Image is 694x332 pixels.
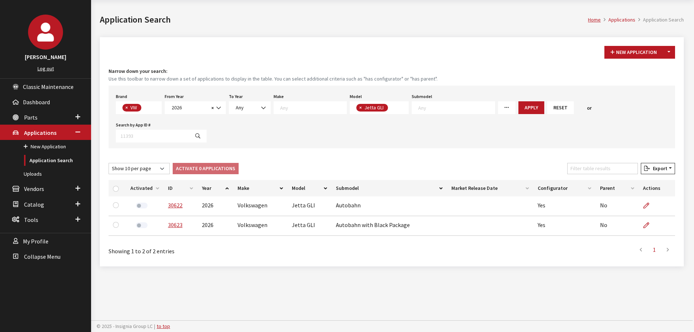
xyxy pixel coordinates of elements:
span: × [359,104,362,111]
button: Remove item [356,104,364,112]
td: Volkswagen [233,216,287,236]
span: My Profile [23,238,48,245]
li: Application Search [635,16,684,24]
span: Any [236,104,244,111]
td: 2026 [197,196,233,216]
span: Export [650,165,667,172]
th: Market Release Date: activate to sort column ascending [447,180,533,196]
td: 2026 [197,216,233,236]
span: Any [229,101,271,114]
td: No [596,216,639,236]
th: Configurator: activate to sort column ascending [533,180,596,196]
span: Catalog [24,201,44,208]
td: Yes [533,216,596,236]
input: 11393 [116,130,189,142]
li: VW [122,104,141,112]
th: Submodel: activate to sort column ascending [332,180,447,196]
h1: Application Search [100,13,588,26]
span: Collapse Menu [24,253,60,260]
th: ID: activate to sort column ascending [164,180,197,196]
label: Make [274,93,284,100]
span: Tools [24,216,38,223]
span: 2026 [169,104,209,112]
td: Autobahn [332,196,447,216]
span: Jetta GLI [364,104,385,111]
th: Activated: activate to sort column ascending [126,180,164,196]
button: New Application [604,46,663,59]
td: Yes [533,196,596,216]
span: or [587,104,592,112]
span: Vendors [24,185,44,193]
a: 30623 [168,221,183,229]
a: 30622 [168,202,183,209]
span: Dashboard [23,98,50,106]
th: Model: activate to sort column ascending [287,180,331,196]
td: Volkswagen [233,196,287,216]
span: Classic Maintenance [23,83,74,90]
span: Any [234,104,266,112]
td: Autobahn with Black Package [332,216,447,236]
textarea: Search [143,105,147,112]
li: Jetta GLI [356,104,388,112]
button: Remove item [122,104,130,112]
span: © 2025 - Insignia Group LC [97,323,153,329]
h3: [PERSON_NAME] [7,52,84,61]
span: × [211,105,214,111]
label: To Year [229,93,243,100]
a: Home [588,16,601,23]
th: Year: activate to sort column ascending [197,180,233,196]
button: Remove all items [209,104,214,112]
h4: Narrow down your search: [109,67,675,75]
td: Jetta GLI [287,216,331,236]
textarea: Search [418,104,495,111]
th: Make: activate to sort column ascending [233,180,287,196]
small: Use this toolbar to narrow down a set of applications to display in the table. You can select add... [109,75,675,83]
label: From Year [165,93,184,100]
td: Jetta GLI [287,196,331,216]
a: Log out [38,65,54,72]
td: No [596,196,639,216]
button: Reset [547,101,574,114]
span: | [154,323,155,329]
th: Parent: activate to sort column ascending [596,180,639,196]
span: Parts [24,114,38,121]
textarea: Search [280,104,346,111]
input: Filter table results [567,163,638,174]
label: Model [350,93,362,100]
label: Submodel [412,93,432,100]
a: Edit Application [643,216,655,234]
label: Activate Application [136,222,148,228]
a: to top [157,323,170,329]
img: Cheyenne Dorton [28,15,63,50]
a: Edit Application [643,196,655,215]
th: Actions [639,180,675,196]
button: Apply [518,101,544,114]
a: 1 [648,242,661,257]
span: Applications [24,129,56,136]
li: Applications [601,16,635,24]
textarea: Search [390,105,394,112]
label: Activate Application [136,203,148,208]
button: Export [641,163,675,174]
span: 2026 [165,101,226,114]
div: Showing 1 to 2 of 2 entries [109,242,340,255]
span: × [125,104,128,111]
label: Search by App ID # [116,122,150,128]
span: VW [130,104,139,111]
label: Brand [116,93,127,100]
